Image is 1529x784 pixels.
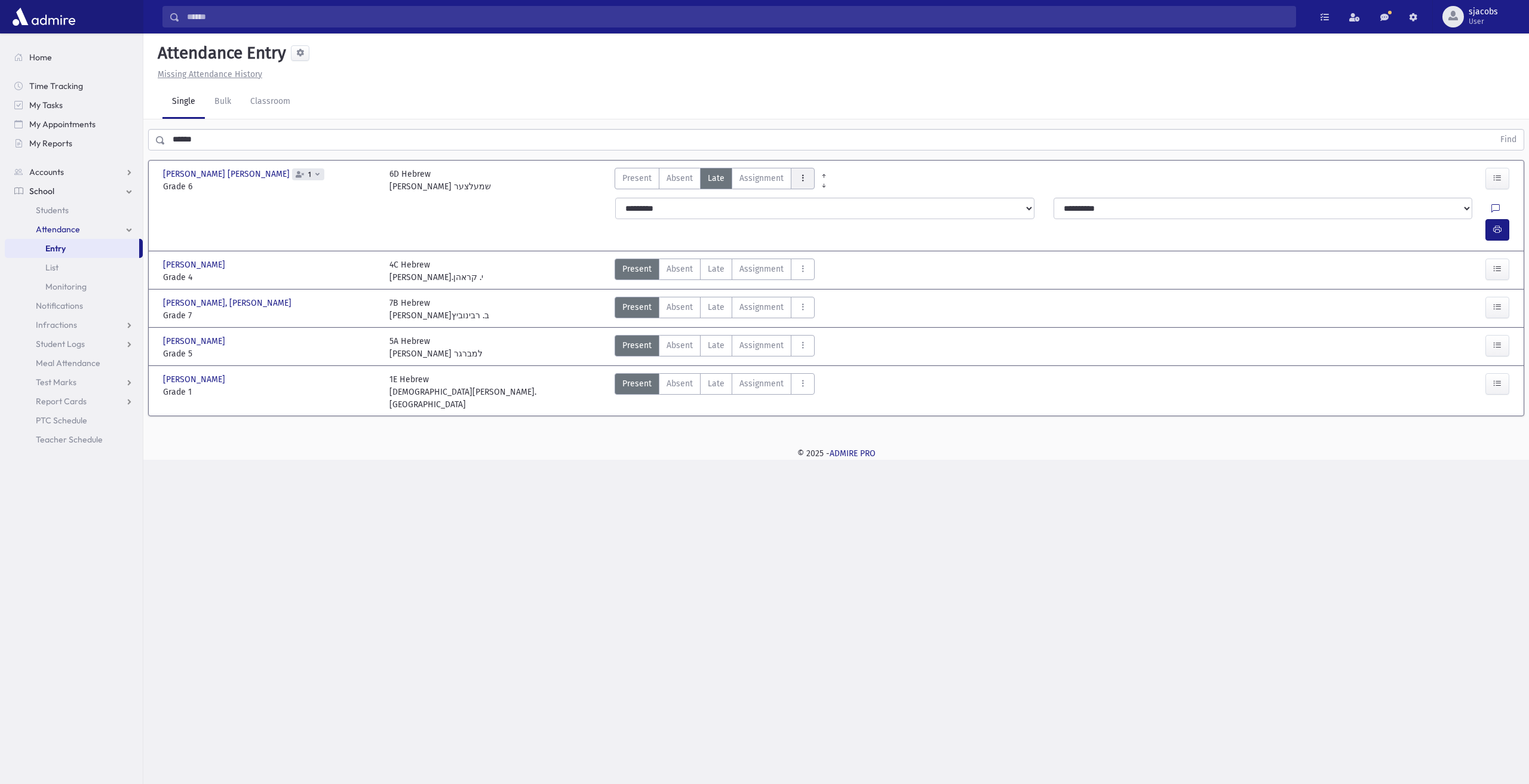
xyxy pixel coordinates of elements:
a: Single [162,85,205,119]
span: Time Tracking [29,81,83,91]
div: 6D Hebrew [PERSON_NAME] שמעלצער [389,168,491,193]
span: Teacher Schedule [36,434,103,445]
span: Assignment [739,263,784,275]
span: [PERSON_NAME] [163,335,228,348]
a: Student Logs [5,334,143,353]
img: AdmirePro [10,5,78,29]
span: Absent [667,263,693,275]
span: User [1469,17,1498,26]
div: AttTypes [615,373,815,411]
a: My Appointments [5,115,143,134]
span: Absent [667,301,693,313]
div: © 2025 - [162,447,1510,460]
span: My Tasks [29,100,63,110]
span: Grade 6 [163,180,377,193]
a: Missing Attendance History [153,69,262,79]
span: My Appointments [29,119,96,130]
a: My Reports [5,134,143,153]
a: My Tasks [5,96,143,115]
span: Students [36,205,69,216]
span: Present [622,263,652,275]
span: Student Logs [36,339,85,349]
div: AttTypes [615,297,815,322]
span: Meal Attendance [36,358,100,368]
div: 7B Hebrew [PERSON_NAME]ב. רבינוביץ [389,297,489,322]
a: PTC Schedule [5,411,143,430]
span: sjacobs [1469,7,1498,17]
span: Late [708,172,724,185]
span: Report Cards [36,396,87,407]
span: Entry [45,243,66,254]
span: 1 [306,171,314,179]
span: My Reports [29,138,72,149]
h5: Attendance Entry [153,43,286,63]
input: Search [180,6,1295,27]
span: List [45,262,59,273]
span: Assignment [739,377,784,390]
span: Grade 4 [163,271,377,284]
u: Missing Attendance History [158,69,262,79]
span: Absent [667,172,693,185]
a: Meal Attendance [5,353,143,373]
a: Infractions [5,315,143,334]
span: Infractions [36,319,77,330]
span: Notifications [36,300,83,311]
span: Late [708,339,724,352]
a: List [5,258,143,277]
a: Test Marks [5,373,143,392]
span: Absent [667,339,693,352]
span: Grade 7 [163,309,377,322]
a: School [5,182,143,201]
div: 5A Hebrew [PERSON_NAME] למברגר [389,335,483,360]
a: Notifications [5,296,143,315]
span: Absent [667,377,693,390]
a: Accounts [5,162,143,182]
span: Late [708,377,724,390]
div: AttTypes [615,335,815,360]
span: Late [708,301,724,313]
span: Accounts [29,167,64,177]
div: 4C Hebrew [PERSON_NAME].י. קראהן [389,259,483,284]
span: Attendance [36,224,80,235]
a: ADMIRE PRO [830,448,876,459]
span: Monitoring [45,281,87,292]
div: AttTypes [615,259,815,284]
button: Find [1493,130,1524,150]
span: School [29,186,54,196]
a: Entry [5,239,139,258]
a: Home [5,48,143,67]
span: Late [708,263,724,275]
span: Present [622,339,652,352]
a: Students [5,201,143,220]
span: Home [29,52,52,63]
div: 1E Hebrew [DEMOGRAPHIC_DATA][PERSON_NAME]. [GEOGRAPHIC_DATA] [389,373,604,411]
a: Attendance [5,220,143,239]
a: Classroom [241,85,300,119]
span: Assignment [739,339,784,352]
span: Present [622,377,652,390]
div: AttTypes [615,168,815,193]
a: Bulk [205,85,241,119]
span: [PERSON_NAME] [163,373,228,386]
span: PTC Schedule [36,415,87,426]
span: Grade 5 [163,348,377,360]
span: Assignment [739,172,784,185]
span: [PERSON_NAME] [163,259,228,271]
span: Present [622,301,652,313]
a: Monitoring [5,277,143,296]
span: Test Marks [36,377,76,388]
a: Teacher Schedule [5,430,143,449]
a: Report Cards [5,392,143,411]
a: Time Tracking [5,76,143,96]
span: [PERSON_NAME] [PERSON_NAME] [163,168,292,180]
span: [PERSON_NAME], [PERSON_NAME] [163,297,294,309]
span: Grade 1 [163,386,377,398]
span: Assignment [739,301,784,313]
span: Present [622,172,652,185]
